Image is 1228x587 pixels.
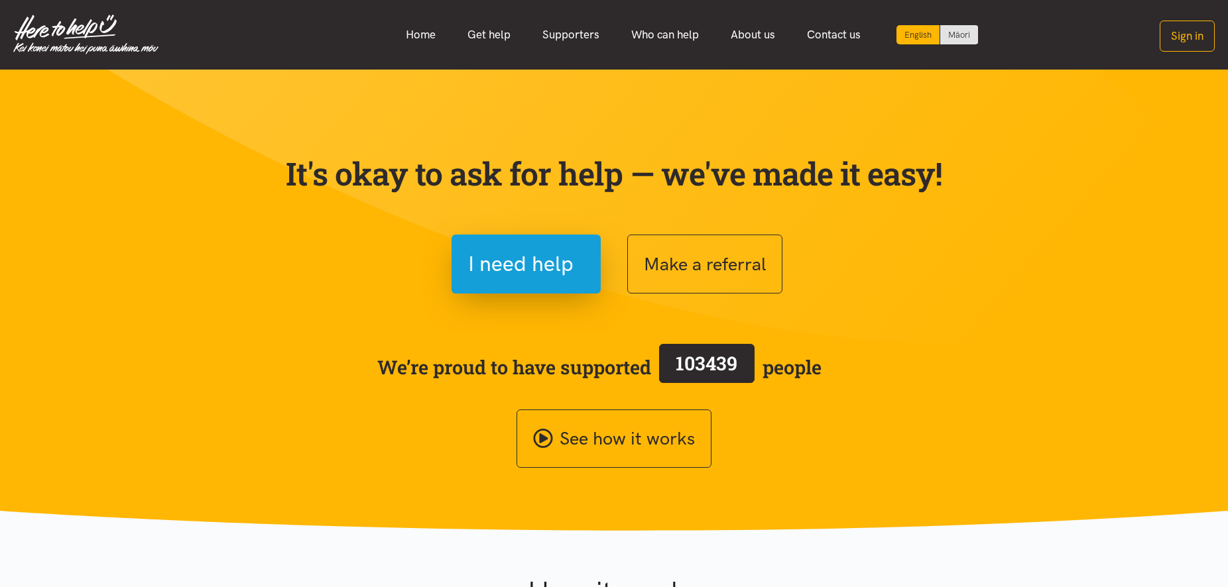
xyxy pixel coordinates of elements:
[468,247,574,281] span: I need help
[651,341,763,393] a: 103439
[615,21,715,49] a: Who can help
[526,21,615,49] a: Supporters
[627,235,782,293] button: Make a referral
[452,235,601,293] button: I need help
[1160,21,1215,52] button: Sign in
[377,341,822,393] span: We’re proud to have supported people
[791,21,877,49] a: Contact us
[390,21,452,49] a: Home
[896,25,979,44] div: Language toggle
[282,154,946,193] p: It's okay to ask for help — we've made it easy!
[715,21,791,49] a: About us
[452,21,526,49] a: Get help
[940,25,978,44] a: Switch to Te Reo Māori
[676,350,737,376] span: 103439
[896,25,940,44] div: Current language
[517,409,711,468] a: See how it works
[13,15,158,54] img: Home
